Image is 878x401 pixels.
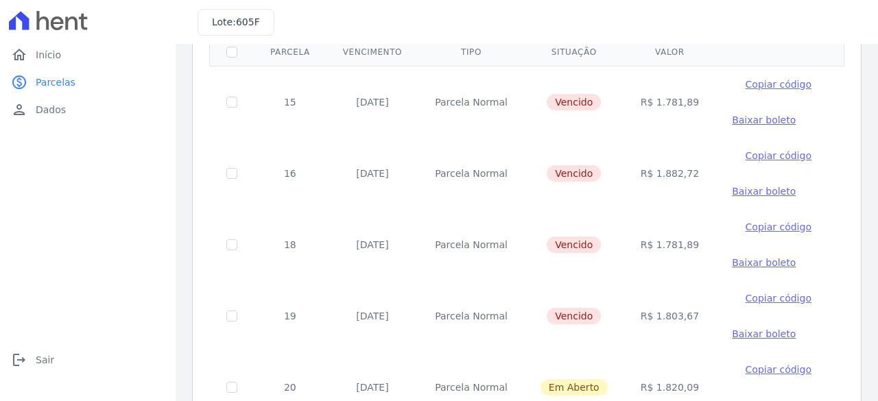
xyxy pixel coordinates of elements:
[732,328,796,339] span: Baixar boleto
[254,209,327,280] td: 18
[5,346,170,374] a: logoutSair
[418,38,524,66] th: Tipo
[732,291,824,305] button: Copiar código
[746,221,811,232] span: Copiar código
[254,138,327,209] td: 16
[732,186,796,197] span: Baixar boleto
[547,308,601,324] span: Vencido
[5,69,170,96] a: paidParcelas
[547,236,601,253] span: Vencido
[327,280,418,352] td: [DATE]
[547,94,601,110] span: Vencido
[254,280,327,352] td: 19
[732,220,824,234] button: Copiar código
[732,77,824,91] button: Copiar código
[732,114,796,125] span: Baixar boleto
[746,79,811,90] span: Copiar código
[624,138,715,209] td: R$ 1.882,72
[327,138,418,209] td: [DATE]
[327,38,418,66] th: Vencimento
[418,138,524,209] td: Parcela Normal
[732,327,796,341] a: Baixar boleto
[547,165,601,182] span: Vencido
[327,209,418,280] td: [DATE]
[11,352,27,368] i: logout
[236,16,260,27] span: 605F
[418,66,524,138] td: Parcela Normal
[212,15,260,29] h3: Lote:
[327,66,418,138] td: [DATE]
[36,48,61,62] span: Início
[254,66,327,138] td: 15
[624,66,715,138] td: R$ 1.781,89
[11,47,27,63] i: home
[624,209,715,280] td: R$ 1.781,89
[418,280,524,352] td: Parcela Normal
[11,74,27,90] i: paid
[541,379,608,396] span: Em Aberto
[732,113,796,127] a: Baixar boleto
[624,38,715,66] th: Valor
[732,257,796,268] span: Baixar boleto
[732,149,824,162] button: Copiar código
[624,280,715,352] td: R$ 1.803,67
[746,293,811,304] span: Copiar código
[524,38,624,66] th: Situação
[418,209,524,280] td: Parcela Normal
[5,41,170,69] a: homeInício
[36,353,54,367] span: Sair
[5,96,170,123] a: personDados
[746,364,811,375] span: Copiar código
[732,363,824,376] button: Copiar código
[732,256,796,269] a: Baixar boleto
[11,101,27,118] i: person
[36,75,75,89] span: Parcelas
[732,184,796,198] a: Baixar boleto
[254,38,327,66] th: Parcela
[746,150,811,161] span: Copiar código
[36,103,66,117] span: Dados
